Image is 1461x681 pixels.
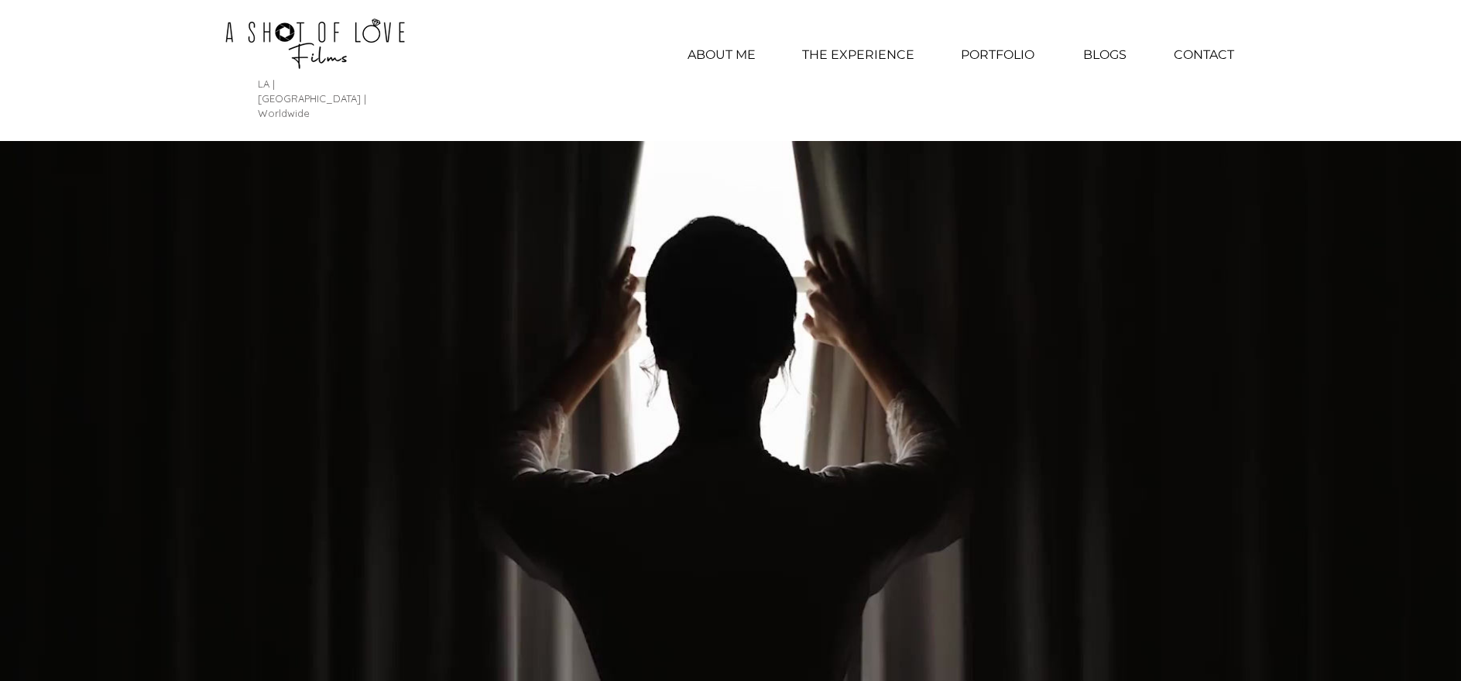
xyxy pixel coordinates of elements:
[1075,36,1134,74] p: BLOGS
[680,36,763,74] p: ABOUT ME
[664,36,780,74] a: ABOUT ME
[1151,36,1257,74] a: CONTACT
[953,36,1042,74] p: PORTFOLIO
[664,36,1257,74] nav: Site
[937,36,1059,74] div: PORTFOLIO
[258,77,366,119] span: LA | [GEOGRAPHIC_DATA] | Worldwide
[1166,36,1242,74] p: CONTACT
[780,36,937,74] a: THE EXPERIENCE
[1059,36,1151,74] a: BLOGS
[794,36,922,74] p: THE EXPERIENCE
